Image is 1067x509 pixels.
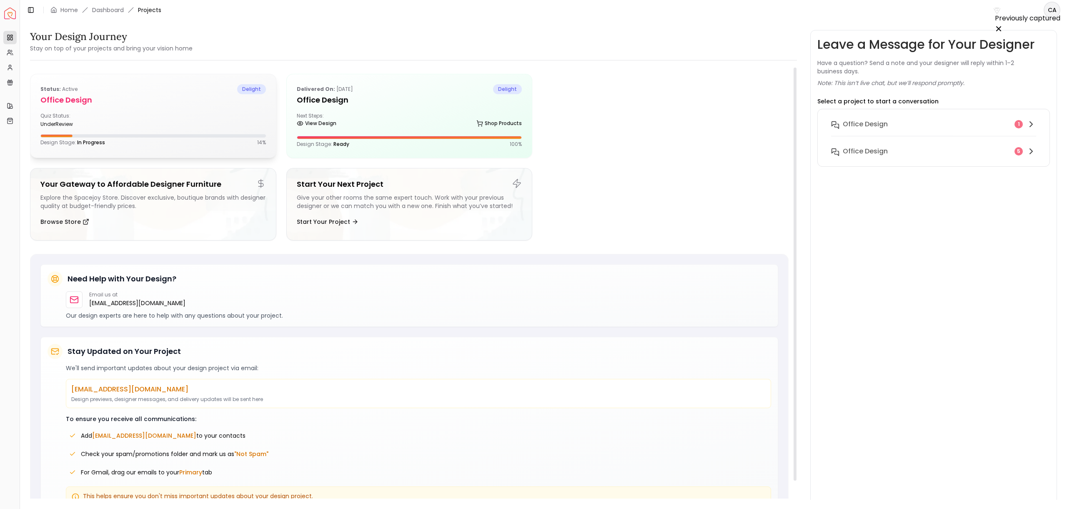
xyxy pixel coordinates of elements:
p: Email us at [89,291,185,298]
p: Have a question? Send a note and your designer will reply within 1–2 business days. [817,59,1050,75]
a: Home [60,6,78,14]
span: [EMAIL_ADDRESS][DOMAIN_NAME] [92,431,196,440]
span: In Progress [77,139,105,146]
a: Shop Products [476,118,522,129]
div: Next Steps: [297,113,522,129]
div: Give your other rooms the same expert touch. Work with your previous designer or we can match you... [297,193,522,210]
span: Projects [138,6,161,14]
p: [DATE] [297,84,353,94]
h5: Office Design [297,94,522,106]
span: Check your spam/promotions folder and mark us as [81,450,268,458]
p: [EMAIL_ADDRESS][DOMAIN_NAME] [71,384,766,394]
p: active [40,84,78,94]
b: Delivered on: [297,85,335,93]
h6: Office design [843,119,888,129]
span: This helps ensure you don't miss important updates about your design project. [83,492,313,500]
a: Start Your Next ProjectGive your other rooms the same expert touch. Work with your previous desig... [286,168,533,241]
p: Design Stage: [40,139,105,146]
div: underReview [40,121,150,128]
span: CA [1044,3,1059,18]
h5: Office design [40,94,266,106]
h3: Your Design Journey [30,30,193,43]
span: For Gmail, drag our emails to your tab [81,468,212,476]
a: Dashboard [92,6,124,14]
span: Ready [333,140,349,148]
p: 14 % [257,139,266,146]
p: 100 % [510,141,522,148]
b: Status: [40,85,61,93]
a: [EMAIL_ADDRESS][DOMAIN_NAME] [89,298,185,308]
button: CA [1044,2,1060,18]
p: Design previews, designer messages, and delivery updates will be sent here [71,396,766,403]
h6: Office Design [843,146,888,156]
small: Stay on top of your projects and bring your vision home [30,44,193,53]
span: Add to your contacts [81,431,245,440]
button: Start Your Project [297,213,358,230]
span: "Not Spam" [234,450,268,458]
p: Design Stage: [297,141,349,148]
img: Spacejoy Logo [4,8,16,19]
button: Office Design5 [824,143,1043,160]
p: Select a project to start a conversation [817,97,939,105]
div: 5 [1014,147,1023,155]
h3: Leave a Message for Your Designer [817,37,1034,52]
span: delight [237,84,266,94]
p: To ensure you receive all communications: [66,415,771,423]
a: Your Gateway to Affordable Designer FurnitureExplore the Spacejoy Store. Discover exclusive, bout... [30,168,276,241]
div: 1 [1014,120,1023,128]
a: Spacejoy [4,8,16,19]
div: Quiz Status: [40,113,150,128]
h5: Need Help with Your Design? [68,273,176,285]
button: Office design1 [824,116,1043,143]
a: View Design [297,118,336,129]
div: Explore the Spacejoy Store. Discover exclusive, boutique brands with designer quality at budget-f... [40,193,266,210]
span: delight [493,84,522,94]
p: Our design experts are here to help with any questions about your project. [66,311,771,320]
h5: Start Your Next Project [297,178,522,190]
h5: Stay Updated on Your Project [68,346,181,357]
h5: Your Gateway to Affordable Designer Furniture [40,178,266,190]
span: Primary [179,468,202,476]
nav: breadcrumb [50,6,161,14]
p: We'll send important updates about your design project via email: [66,364,771,372]
p: Note: This isn’t live chat, but we’ll respond promptly. [817,79,964,87]
button: Browse Store [40,213,89,230]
